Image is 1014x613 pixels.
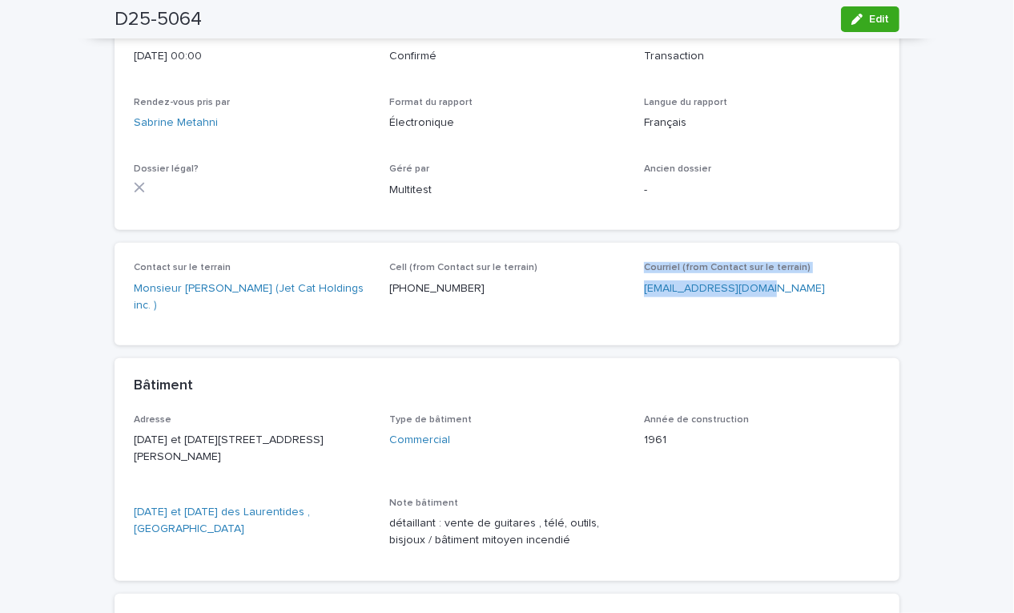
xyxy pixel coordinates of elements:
span: Format du rapport [389,98,473,107]
span: Dossier légal? [134,164,199,174]
span: Contact sur le terrain [134,263,231,272]
p: Confirmé [389,48,626,65]
span: Date du contact [134,31,208,41]
a: Sabrine Metahni [134,115,218,131]
span: Rendez-vous pris par [134,98,230,107]
p: Français [644,115,880,131]
p: Transaction [644,48,880,65]
h2: D25-5064 [115,8,202,31]
p: 1961 [644,432,880,449]
span: Langue du rapport [644,98,727,107]
p: Électronique [389,115,626,131]
a: [EMAIL_ADDRESS][DOMAIN_NAME] [644,283,825,294]
span: Note bâtiment [389,498,458,508]
span: Année de construction [644,415,749,425]
h2: Bâtiment [134,377,193,395]
p: - [644,182,880,199]
a: [DATE] et [DATE] des Laurentides , [GEOGRAPHIC_DATA] [134,504,370,538]
a: Commercial [389,432,450,449]
p: Multitest [389,182,626,199]
span: Courriel (from Contact sur le terrain) [644,263,811,272]
span: Type de bâtiment [389,415,472,425]
p: [PHONE_NUMBER] [389,280,626,297]
button: Edit [841,6,899,32]
span: Géré par [389,164,429,174]
span: Cell (from Contact sur le terrain) [389,263,537,272]
span: Ancien dossier [644,164,711,174]
span: Confirmation [389,31,450,41]
a: Monsieur [PERSON_NAME] (Jet Cat Holdings inc. ) [134,280,370,314]
span: Edit [869,14,889,25]
p: [DATE] et [DATE][STREET_ADDRESS][PERSON_NAME] [134,432,370,466]
p: [DATE] 00:00 [134,48,370,65]
p: détaillant : vente de guitares , télé, outils, bisjoux / bâtiment mitoyen incendié [389,515,626,549]
span: Cadre du mandat [644,31,722,41]
span: Adresse [134,415,171,425]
